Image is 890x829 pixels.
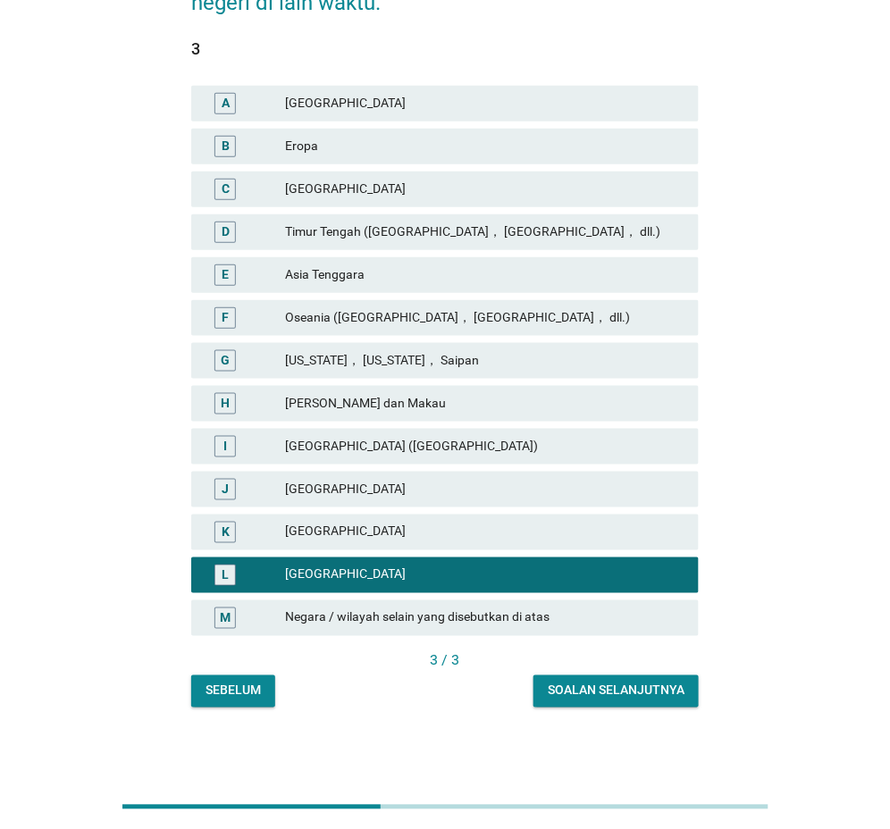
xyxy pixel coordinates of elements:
[285,222,684,243] div: Timur Tengah ([GEOGRAPHIC_DATA]， [GEOGRAPHIC_DATA]， dll.)
[221,351,230,370] div: G
[191,650,699,672] div: 3 / 3
[548,682,684,700] div: Soalan selanjutnya
[285,479,684,500] div: [GEOGRAPHIC_DATA]
[222,94,230,113] div: A
[222,480,229,498] div: J
[206,682,261,700] div: Sebelum
[285,179,684,200] div: [GEOGRAPHIC_DATA]
[191,675,275,708] button: Sebelum
[285,436,684,457] div: [GEOGRAPHIC_DATA] ([GEOGRAPHIC_DATA])
[222,523,230,541] div: K
[222,180,230,198] div: C
[222,565,229,584] div: L
[285,136,684,157] div: Eropa
[285,93,684,114] div: [GEOGRAPHIC_DATA]
[223,437,227,456] div: I
[285,264,684,286] div: Asia Tenggara
[285,350,684,372] div: [US_STATE]， [US_STATE]， Saipan
[222,265,229,284] div: E
[285,565,684,586] div: [GEOGRAPHIC_DATA]
[285,607,684,629] div: Negara / wilayah selain yang disebutkan di atas
[221,394,230,413] div: H
[222,222,230,241] div: D
[191,37,699,61] div: 3
[285,307,684,329] div: Oseania ([GEOGRAPHIC_DATA]， [GEOGRAPHIC_DATA]， dll.)
[285,393,684,414] div: [PERSON_NAME] dan Makau
[222,137,230,155] div: B
[220,608,231,627] div: M
[285,522,684,543] div: [GEOGRAPHIC_DATA]
[533,675,699,708] button: Soalan selanjutnya
[222,308,229,327] div: F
